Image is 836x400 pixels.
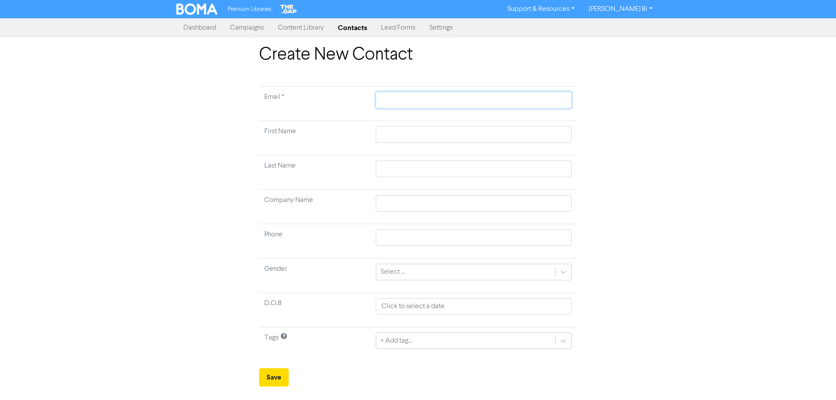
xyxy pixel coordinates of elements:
input: Click to select a date [376,298,572,315]
div: Select ... [381,267,405,277]
td: Last Name [259,155,371,190]
iframe: Chat Widget [792,358,836,400]
a: Contacts [331,19,374,37]
a: Campaigns [223,19,271,37]
span: Premium Libraries: [228,7,272,12]
a: Dashboard [176,19,223,37]
td: Company Name [259,190,371,224]
h1: Create New Contact [259,44,577,65]
td: Tags [259,327,371,362]
td: D.O.B [259,293,371,327]
button: Save [259,368,289,387]
td: First Name [259,121,371,155]
td: Gender [259,259,371,293]
a: Support & Resources [500,2,582,16]
a: Lead Forms [374,19,422,37]
img: The Gap [279,3,298,15]
td: Required [259,87,371,121]
img: BOMA Logo [176,3,217,15]
td: Phone [259,224,371,259]
a: Content Library [271,19,331,37]
div: + Add tag... [381,336,412,346]
a: Settings [422,19,460,37]
a: [PERSON_NAME] Bi [582,2,660,16]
